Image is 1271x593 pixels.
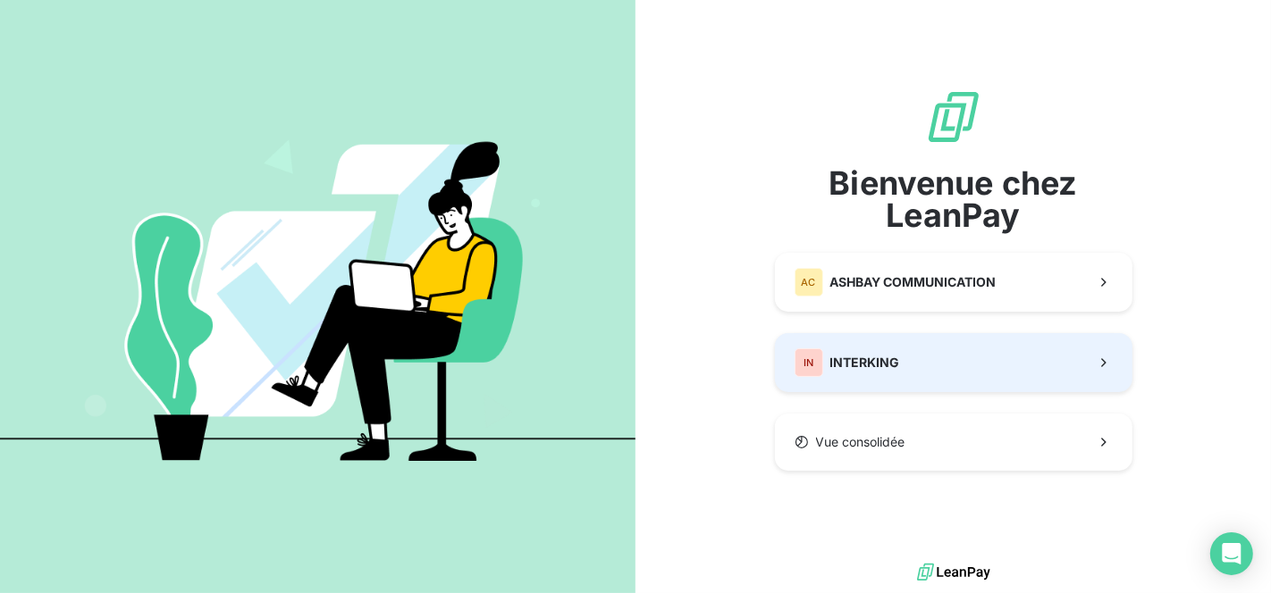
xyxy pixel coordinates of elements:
[1210,532,1253,575] div: Open Intercom Messenger
[795,348,823,377] div: IN
[775,167,1132,231] span: Bienvenue chez LeanPay
[830,273,997,291] span: ASHBAY COMMUNICATION
[795,268,823,296] div: AC
[925,88,982,146] img: logo sigle
[917,559,990,586] img: logo
[775,333,1132,392] button: ININTERKING
[775,413,1132,471] button: Vue consolidée
[830,354,900,372] span: INTERKING
[816,433,905,451] span: Vue consolidée
[775,253,1132,312] button: ACASHBAY COMMUNICATION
